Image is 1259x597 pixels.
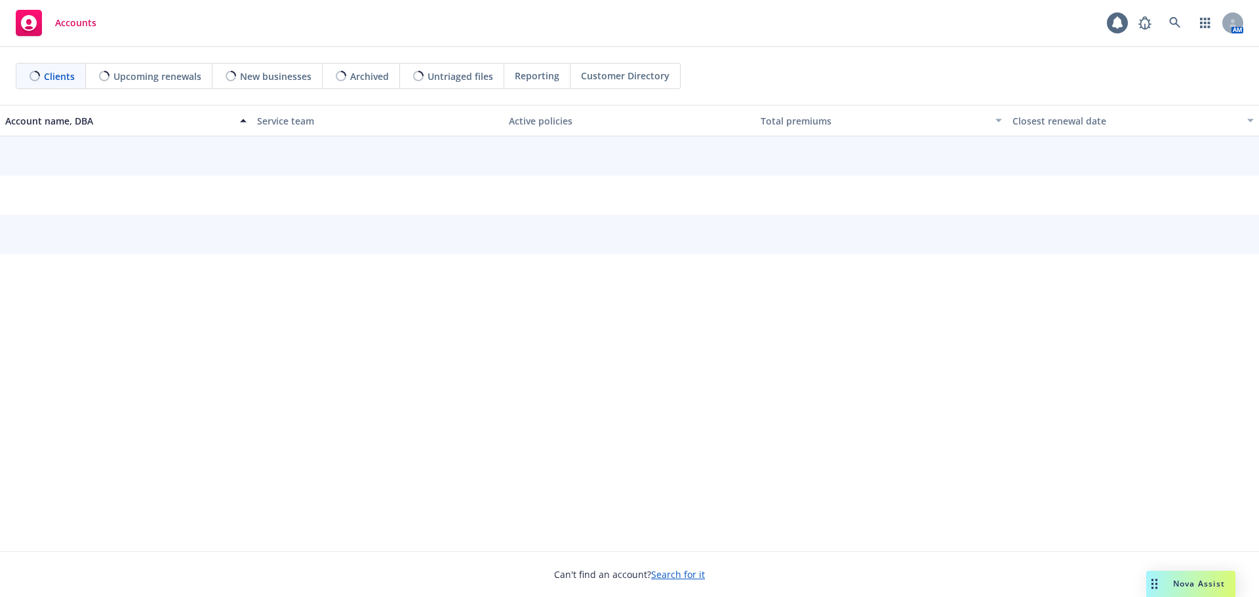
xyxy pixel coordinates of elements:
span: New businesses [240,69,311,83]
a: Switch app [1192,10,1218,36]
span: Upcoming renewals [113,69,201,83]
span: Customer Directory [581,69,669,83]
a: Accounts [10,5,102,41]
span: Can't find an account? [554,568,705,581]
button: Closest renewal date [1007,105,1259,136]
span: Clients [44,69,75,83]
div: Account name, DBA [5,114,232,128]
div: Total premiums [761,114,988,128]
button: Nova Assist [1146,571,1235,597]
button: Active policies [504,105,755,136]
div: Closest renewal date [1012,114,1239,128]
button: Service team [252,105,504,136]
div: Drag to move [1146,571,1163,597]
div: Service team [257,114,498,128]
a: Search [1162,10,1188,36]
span: Nova Assist [1173,578,1225,589]
button: Total premiums [755,105,1007,136]
span: Reporting [515,69,559,83]
div: Active policies [509,114,750,128]
a: Search for it [651,568,705,581]
span: Accounts [55,18,96,28]
span: Untriaged files [428,69,493,83]
a: Report a Bug [1132,10,1158,36]
span: Archived [350,69,389,83]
